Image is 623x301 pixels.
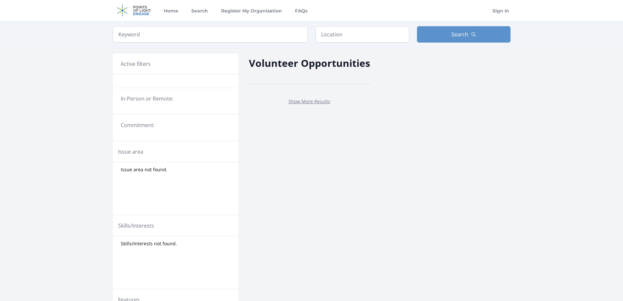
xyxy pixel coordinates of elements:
input: Location [316,26,409,43]
a: Show More Results [288,98,330,104]
span: Skills/Interests not found. [121,240,177,247]
h2: Volunteer Opportunities [249,56,370,70]
span: Search [451,30,468,38]
button: Search [417,26,511,43]
legend: Issue area [118,148,143,156]
legend: Commitment: [121,121,231,129]
input: Keyword [113,26,308,43]
legend: Skills/Interests [118,222,154,230]
legend: In-Person or Remote: [121,95,231,103]
h3: Active filters [121,60,151,68]
span: Issue area not found. [121,166,167,173]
